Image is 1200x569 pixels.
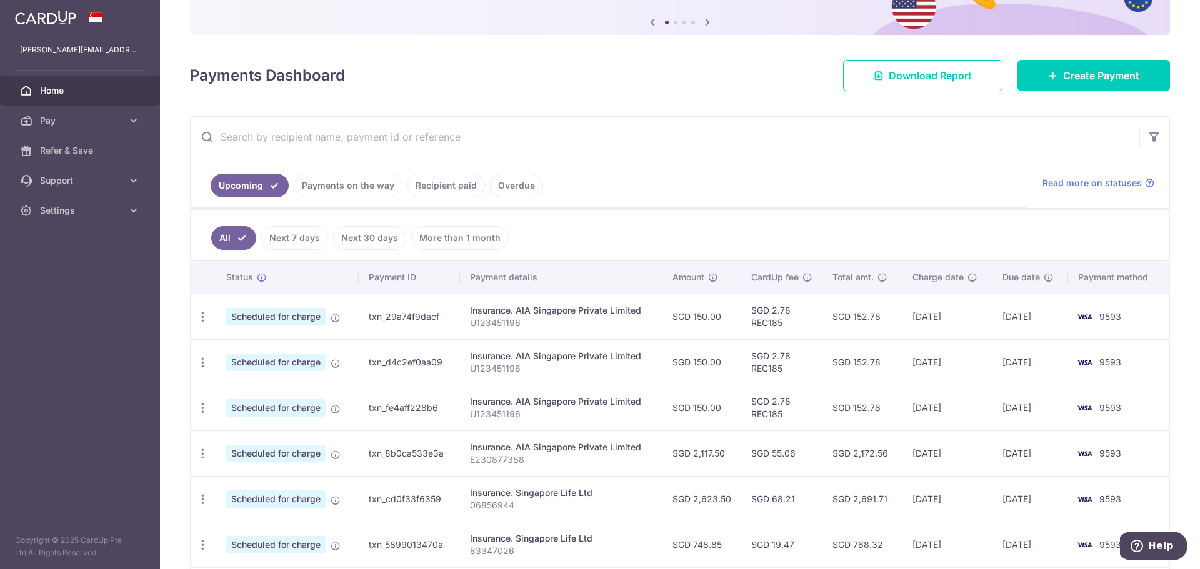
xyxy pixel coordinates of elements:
[1099,311,1121,322] span: 9593
[359,522,460,567] td: txn_5899013470a
[992,339,1068,385] td: [DATE]
[992,385,1068,430] td: [DATE]
[359,339,460,385] td: txn_d4c2ef0aa09
[226,490,326,508] span: Scheduled for charge
[822,294,902,339] td: SGD 152.78
[662,294,741,339] td: SGD 150.00
[662,476,741,522] td: SGD 2,623.50
[822,430,902,476] td: SGD 2,172.56
[1120,532,1187,563] iframe: Opens a widget where you can find more information
[1072,446,1097,461] img: Bank Card
[902,385,992,430] td: [DATE]
[261,226,328,250] a: Next 7 days
[470,408,652,420] p: U123451196
[822,339,902,385] td: SGD 152.78
[822,476,902,522] td: SGD 2,691.71
[672,271,704,284] span: Amount
[912,271,964,284] span: Charge date
[1072,400,1097,415] img: Bank Card
[470,499,652,512] p: 06856944
[1072,355,1097,370] img: Bank Card
[992,476,1068,522] td: [DATE]
[407,174,485,197] a: Recipient paid
[460,261,662,294] th: Payment details
[1072,537,1097,552] img: Bank Card
[1099,357,1121,367] span: 9593
[741,522,822,567] td: SGD 19.47
[226,308,326,325] span: Scheduled for charge
[741,385,822,430] td: SGD 2.78 REC185
[359,294,460,339] td: txn_29a74f9dacf
[741,430,822,476] td: SGD 55.06
[211,226,256,250] a: All
[822,385,902,430] td: SGD 152.78
[191,117,1139,157] input: Search by recipient name, payment id or reference
[1068,261,1169,294] th: Payment method
[662,339,741,385] td: SGD 150.00
[40,144,122,157] span: Refer & Save
[1042,177,1154,189] a: Read more on statuses
[1099,493,1121,504] span: 9593
[1099,448,1121,458] span: 9593
[662,430,741,476] td: SGD 2,117.50
[470,395,652,408] div: Insurance. AIA Singapore Private Limited
[470,453,652,466] p: E230877388
[902,476,992,522] td: [DATE]
[1099,402,1121,413] span: 9593
[470,362,652,375] p: U123451196
[359,430,460,476] td: txn_8b0ca533e3a
[226,271,253,284] span: Status
[470,545,652,557] p: 83347026
[211,174,289,197] a: Upcoming
[662,385,741,430] td: SGD 150.00
[15,10,76,25] img: CardUp
[662,522,741,567] td: SGD 748.85
[822,522,902,567] td: SGD 768.32
[992,294,1068,339] td: [DATE]
[411,226,509,250] a: More than 1 month
[751,271,799,284] span: CardUp fee
[902,339,992,385] td: [DATE]
[294,174,402,197] a: Payments on the way
[359,385,460,430] td: txn_fe4aff228b6
[843,60,1002,91] a: Download Report
[190,64,345,87] h4: Payments Dashboard
[359,476,460,522] td: txn_cd0f33f6359
[490,174,543,197] a: Overdue
[470,304,652,317] div: Insurance. AIA Singapore Private Limited
[741,476,822,522] td: SGD 68.21
[902,522,992,567] td: [DATE]
[1099,539,1121,550] span: 9593
[992,430,1068,476] td: [DATE]
[832,271,874,284] span: Total amt.
[226,536,326,553] span: Scheduled for charge
[1063,68,1139,83] span: Create Payment
[1017,60,1170,91] a: Create Payment
[40,204,122,217] span: Settings
[992,522,1068,567] td: [DATE]
[902,294,992,339] td: [DATE]
[470,317,652,329] p: U123451196
[1042,177,1142,189] span: Read more on statuses
[40,174,122,187] span: Support
[40,114,122,127] span: Pay
[359,261,460,294] th: Payment ID
[889,68,972,83] span: Download Report
[20,44,140,56] p: [PERSON_NAME][EMAIL_ADDRESS][DOMAIN_NAME]
[470,350,652,362] div: Insurance. AIA Singapore Private Limited
[470,532,652,545] div: Insurance. Singapore Life Ltd
[226,445,326,462] span: Scheduled for charge
[226,399,326,417] span: Scheduled for charge
[470,487,652,499] div: Insurance. Singapore Life Ltd
[741,339,822,385] td: SGD 2.78 REC185
[226,354,326,371] span: Scheduled for charge
[470,441,652,453] div: Insurance. AIA Singapore Private Limited
[1072,492,1097,507] img: Bank Card
[333,226,406,250] a: Next 30 days
[902,430,992,476] td: [DATE]
[1072,309,1097,324] img: Bank Card
[1002,271,1040,284] span: Due date
[741,294,822,339] td: SGD 2.78 REC185
[40,84,122,97] span: Home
